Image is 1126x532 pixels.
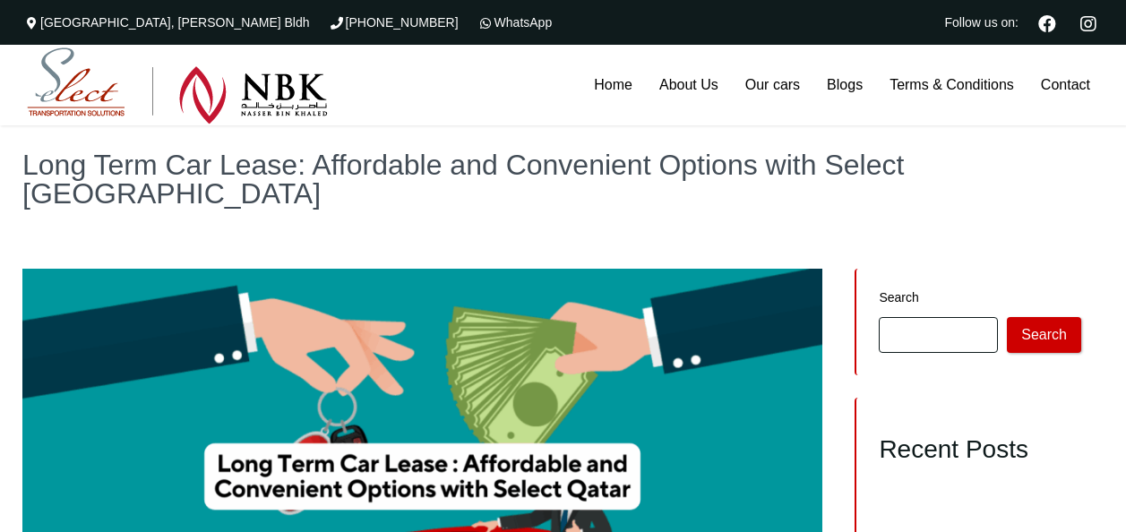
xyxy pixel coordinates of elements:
a: Facebook [1031,13,1063,32]
a: WhatsApp [477,15,553,30]
a: [PHONE_NUMBER] [328,15,459,30]
h1: Long Term Car Lease: Affordable and Convenient Options with Select [GEOGRAPHIC_DATA] [22,150,1104,208]
a: Instagram [1072,13,1104,32]
a: Home [580,45,646,125]
h2: Recent Posts [879,434,1081,465]
a: Terms & Conditions [876,45,1027,125]
button: Search [1007,317,1081,353]
label: Search [879,291,1081,304]
a: Contact [1027,45,1104,125]
img: Select Rent a Car [27,47,328,124]
a: Our cars [732,45,813,125]
a: About Us [646,45,732,125]
a: Blogs [813,45,876,125]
